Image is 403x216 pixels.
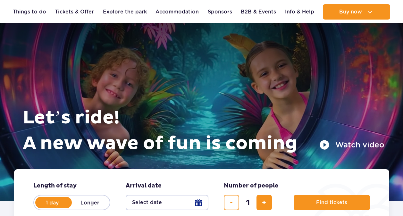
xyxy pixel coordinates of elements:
[323,4,390,20] button: Buy now
[319,140,384,150] button: Watch video
[55,4,94,20] a: Tickets & Offer
[126,182,162,190] span: Arrival date
[208,4,232,20] a: Sponsors
[240,195,256,210] input: number of tickets
[339,9,362,15] span: Buy now
[126,195,208,210] button: Select date
[33,182,77,190] span: Length of stay
[155,4,199,20] a: Accommodation
[23,105,384,156] h1: Let’s ride! A new wave of fun is coming
[294,195,370,210] button: Find tickets
[316,200,347,205] span: Find tickets
[34,196,71,209] label: 1 day
[13,4,46,20] a: Things to do
[224,195,239,210] button: remove ticket
[241,4,276,20] a: B2B & Events
[72,196,108,209] label: Longer
[256,195,272,210] button: add ticket
[224,182,278,190] span: Number of people
[285,4,314,20] a: Info & Help
[103,4,147,20] a: Explore the park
